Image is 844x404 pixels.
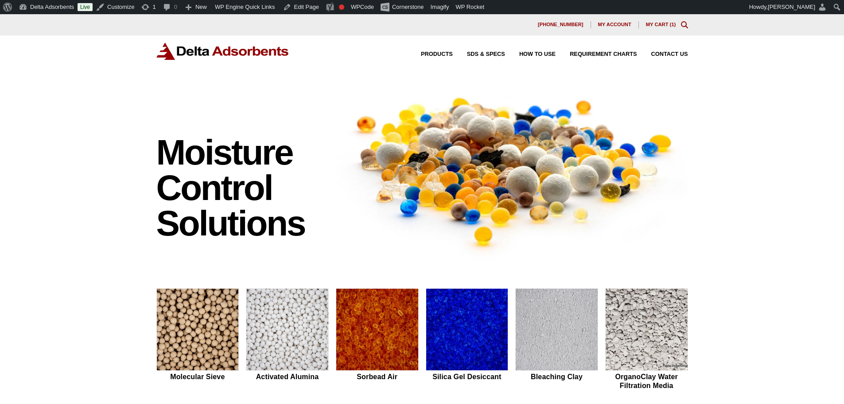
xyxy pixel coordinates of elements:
a: [PHONE_NUMBER] [531,21,591,28]
a: My account [591,21,639,28]
h2: Bleaching Clay [515,373,598,381]
a: My Cart (1) [646,22,676,27]
a: OrganoClay Water Filtration Media [605,288,688,391]
span: [PHONE_NUMBER] [538,22,583,27]
span: SDS & SPECS [467,51,505,57]
a: Silica Gel Desiccant [426,288,509,391]
h2: Activated Alumina [246,373,329,381]
a: Requirement Charts [556,51,637,57]
a: SDS & SPECS [453,51,505,57]
a: Live [78,3,93,11]
a: Molecular Sieve [156,288,239,391]
a: Bleaching Clay [515,288,598,391]
h2: Molecular Sieve [156,373,239,381]
img: Delta Adsorbents [156,43,289,60]
h2: Sorbead Air [336,373,419,381]
h2: OrganoClay Water Filtration Media [605,373,688,389]
a: Sorbead Air [336,288,419,391]
span: Contact Us [651,51,688,57]
img: Image [336,81,688,260]
div: Toggle Modal Content [681,21,688,28]
h1: Moisture Control Solutions [156,135,327,241]
span: Requirement Charts [570,51,637,57]
span: Products [421,51,453,57]
span: 1 [671,22,674,27]
div: Focus keyphrase not set [339,4,344,10]
span: How to Use [519,51,556,57]
a: How to Use [505,51,556,57]
a: Activated Alumina [246,288,329,391]
span: [PERSON_NAME] [768,4,815,10]
h2: Silica Gel Desiccant [426,373,509,381]
a: Contact Us [637,51,688,57]
span: My account [598,22,631,27]
a: Products [407,51,453,57]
